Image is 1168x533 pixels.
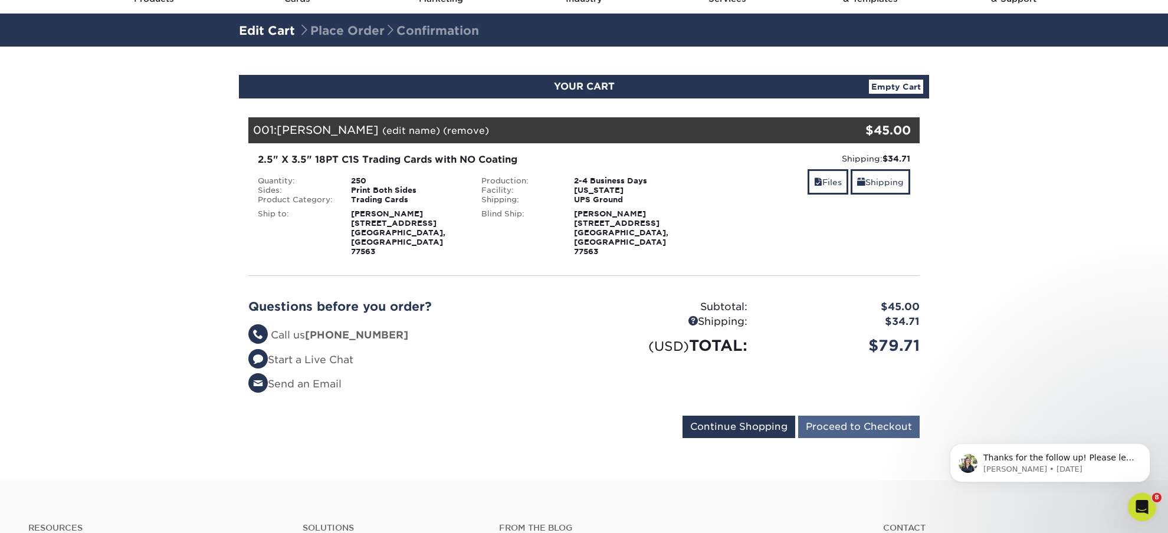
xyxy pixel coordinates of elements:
[756,300,929,315] div: $45.00
[798,416,920,438] input: Proceed to Checkout
[584,314,756,330] div: Shipping:
[1152,493,1162,502] span: 8
[28,523,285,533] h4: Resources
[342,186,473,195] div: Print Both Sides
[298,24,479,38] span: Place Order Confirmation
[808,121,911,139] div: $45.00
[565,176,695,186] div: 2-4 Business Days
[258,153,687,167] div: 2.5" X 3.5" 18PT C1S Trading Cards with NO Coating
[305,329,408,341] strong: [PHONE_NUMBER]
[857,177,865,187] span: shipping
[756,314,929,330] div: $34.71
[239,24,295,38] a: Edit Cart
[249,195,342,205] div: Product Category:
[851,169,910,195] a: Shipping
[473,186,566,195] div: Facility:
[869,80,923,94] a: Empty Cart
[704,153,910,164] div: Shipping:
[351,209,445,256] strong: [PERSON_NAME] [STREET_ADDRESS] [GEOGRAPHIC_DATA], [GEOGRAPHIC_DATA] 77563
[342,195,473,205] div: Trading Cards
[249,186,342,195] div: Sides:
[584,334,756,357] div: TOTAL:
[574,209,668,256] strong: [PERSON_NAME] [STREET_ADDRESS] [GEOGRAPHIC_DATA], [GEOGRAPHIC_DATA] 77563
[473,195,566,205] div: Shipping:
[248,354,353,366] a: Start a Live Chat
[554,81,615,92] span: YOUR CART
[932,419,1168,501] iframe: Intercom notifications message
[303,523,481,533] h4: Solutions
[1128,493,1156,521] iframe: Intercom live chat
[248,300,575,314] h2: Questions before you order?
[248,378,342,390] a: Send an Email
[883,523,1140,533] a: Contact
[249,176,342,186] div: Quantity:
[648,338,689,354] small: (USD)
[499,523,851,533] h4: From the Blog
[473,176,566,186] div: Production:
[882,154,910,163] strong: $34.71
[382,125,440,136] a: (edit name)
[814,177,822,187] span: files
[473,209,566,256] div: Blind Ship:
[584,300,756,315] div: Subtotal:
[248,117,808,143] div: 001:
[683,416,795,438] input: Continue Shopping
[808,169,848,195] a: Files
[249,209,342,256] div: Ship to:
[756,334,929,357] div: $79.71
[248,328,575,343] li: Call us
[565,186,695,195] div: [US_STATE]
[443,125,489,136] a: (remove)
[565,195,695,205] div: UPS Ground
[277,123,379,136] span: [PERSON_NAME]
[342,176,473,186] div: 250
